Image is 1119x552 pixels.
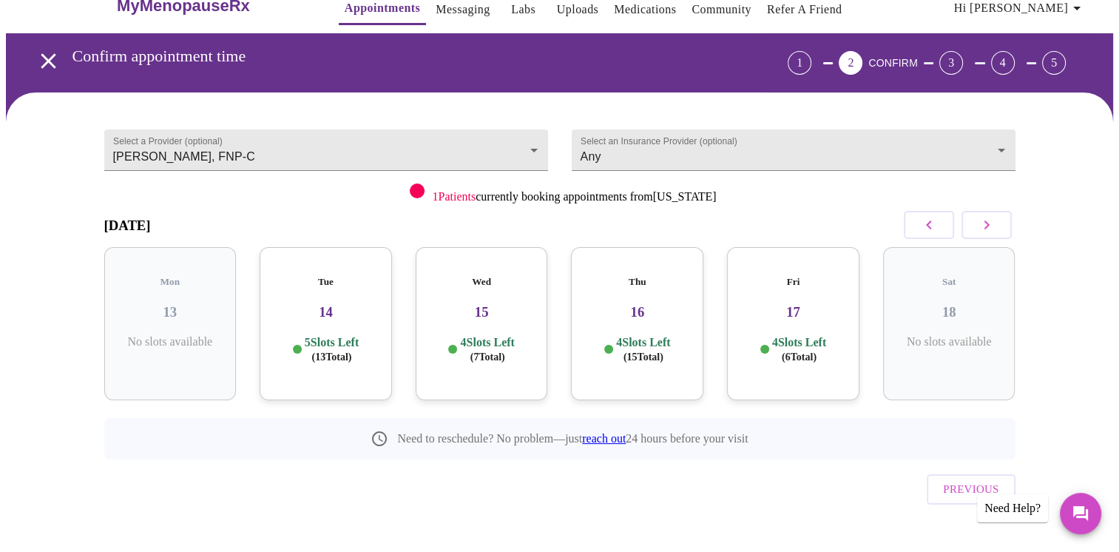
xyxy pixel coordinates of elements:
[1060,493,1101,534] button: Messages
[72,47,706,66] h3: Confirm appointment time
[116,304,225,320] h3: 13
[782,351,817,363] span: ( 6 Total)
[943,479,998,499] span: Previous
[839,51,862,75] div: 2
[895,304,1004,320] h3: 18
[104,129,548,171] div: [PERSON_NAME], FNP-C
[432,190,716,203] p: currently booking appointments from [US_STATE]
[739,304,848,320] h3: 17
[397,432,748,445] p: Need to reschedule? No problem—just 24 hours before your visit
[427,304,536,320] h3: 15
[927,474,1015,504] button: Previous
[460,335,514,364] p: 4 Slots Left
[583,276,692,288] h5: Thu
[772,335,826,364] p: 4 Slots Left
[895,276,1004,288] h5: Sat
[116,335,225,349] p: No slots available
[991,51,1015,75] div: 4
[271,304,380,320] h3: 14
[868,57,917,69] span: CONFIRM
[1042,51,1066,75] div: 5
[104,218,151,234] h3: [DATE]
[739,276,848,288] h5: Fri
[977,494,1048,522] div: Need Help?
[427,276,536,288] h5: Wed
[572,129,1015,171] div: Any
[432,190,476,203] span: 1 Patients
[939,51,963,75] div: 3
[895,335,1004,349] p: No slots available
[305,335,359,364] p: 5 Slots Left
[582,432,626,445] a: reach out
[623,351,663,363] span: ( 15 Total)
[27,39,70,83] button: open drawer
[271,276,380,288] h5: Tue
[788,51,811,75] div: 1
[616,335,670,364] p: 4 Slots Left
[116,276,225,288] h5: Mon
[312,351,352,363] span: ( 13 Total)
[583,304,692,320] h3: 16
[470,351,505,363] span: ( 7 Total)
